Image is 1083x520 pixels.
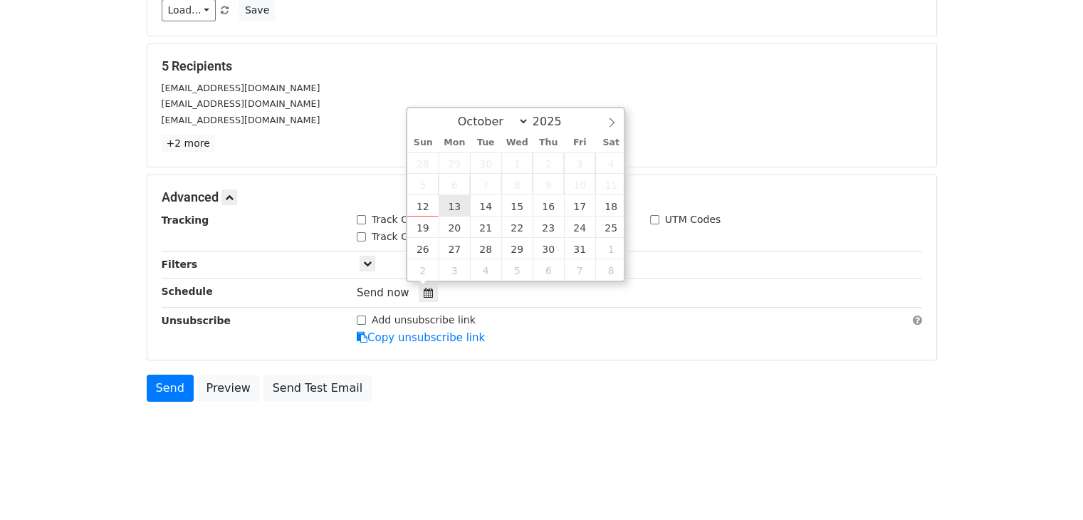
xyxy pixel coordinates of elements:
span: October 6, 2025 [439,174,470,195]
a: +2 more [162,135,215,152]
input: Year [529,115,580,128]
span: October 26, 2025 [407,238,439,259]
h5: Advanced [162,189,922,205]
span: November 4, 2025 [470,259,501,281]
span: October 27, 2025 [439,238,470,259]
span: November 1, 2025 [595,238,627,259]
span: October 21, 2025 [470,217,501,238]
span: Wed [501,138,533,147]
span: October 4, 2025 [595,152,627,174]
span: Mon [439,138,470,147]
span: Sat [595,138,627,147]
span: October 13, 2025 [439,195,470,217]
span: October 31, 2025 [564,238,595,259]
span: September 28, 2025 [407,152,439,174]
a: Copy unsubscribe link [357,331,485,344]
strong: Unsubscribe [162,315,231,326]
a: Send [147,375,194,402]
span: November 7, 2025 [564,259,595,281]
span: Send now [357,286,409,299]
label: Track Opens [372,212,433,227]
span: November 6, 2025 [533,259,564,281]
label: Add unsubscribe link [372,313,476,328]
span: October 12, 2025 [407,195,439,217]
a: Preview [197,375,260,402]
span: November 2, 2025 [407,259,439,281]
span: October 1, 2025 [501,152,533,174]
span: October 11, 2025 [595,174,627,195]
span: October 17, 2025 [564,195,595,217]
span: October 5, 2025 [407,174,439,195]
span: October 18, 2025 [595,195,627,217]
span: November 3, 2025 [439,259,470,281]
label: Track Clicks [372,229,430,244]
span: October 14, 2025 [470,195,501,217]
span: October 30, 2025 [533,238,564,259]
iframe: Chat Widget [1012,452,1083,520]
span: October 16, 2025 [533,195,564,217]
h5: 5 Recipients [162,58,922,74]
span: October 24, 2025 [564,217,595,238]
span: October 7, 2025 [470,174,501,195]
a: Send Test Email [263,375,372,402]
strong: Tracking [162,214,209,226]
span: October 15, 2025 [501,195,533,217]
span: October 25, 2025 [595,217,627,238]
span: October 20, 2025 [439,217,470,238]
span: November 5, 2025 [501,259,533,281]
span: October 23, 2025 [533,217,564,238]
span: October 19, 2025 [407,217,439,238]
label: UTM Codes [665,212,721,227]
span: October 3, 2025 [564,152,595,174]
span: October 2, 2025 [533,152,564,174]
span: October 10, 2025 [564,174,595,195]
small: [EMAIL_ADDRESS][DOMAIN_NAME] [162,83,320,93]
span: October 29, 2025 [501,238,533,259]
span: October 28, 2025 [470,238,501,259]
span: Sun [407,138,439,147]
small: [EMAIL_ADDRESS][DOMAIN_NAME] [162,115,320,125]
strong: Filters [162,259,198,270]
span: Tue [470,138,501,147]
span: Thu [533,138,564,147]
strong: Schedule [162,286,213,297]
span: September 30, 2025 [470,152,501,174]
span: October 8, 2025 [501,174,533,195]
span: October 22, 2025 [501,217,533,238]
span: September 29, 2025 [439,152,470,174]
span: November 8, 2025 [595,259,627,281]
small: [EMAIL_ADDRESS][DOMAIN_NAME] [162,98,320,109]
span: Fri [564,138,595,147]
span: October 9, 2025 [533,174,564,195]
